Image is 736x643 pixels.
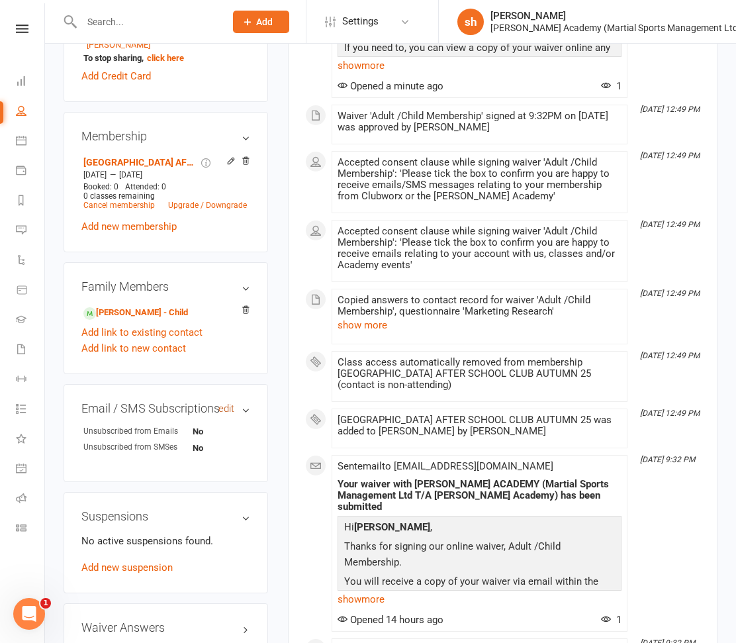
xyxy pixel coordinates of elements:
[338,226,621,271] div: Accepted consent clause while signing waiver 'Adult /Child Membership': 'Please tick the box to c...
[16,68,46,97] a: Dashboard
[16,485,46,515] a: Roll call kiosk mode
[601,614,621,626] span: 1
[640,289,700,298] i: [DATE] 12:49 PM
[119,170,142,179] span: [DATE]
[81,402,250,415] h3: Email / SMS Subscriptions
[40,598,51,609] span: 1
[342,7,379,36] span: Settings
[640,151,700,160] i: [DATE] 12:49 PM
[125,182,166,191] span: Attended: 0
[16,425,46,455] a: What's New
[81,130,250,143] h3: Membership
[193,443,203,453] strong: No
[256,17,273,27] span: Add
[601,80,621,92] span: 1
[16,515,46,544] a: Class kiosk mode
[16,127,46,157] a: Calendar
[193,426,203,436] strong: No
[640,351,700,360] i: [DATE] 12:49 PM
[640,409,700,418] i: [DATE] 12:49 PM
[338,590,621,609] a: show more
[233,11,289,33] button: Add
[81,621,250,634] h3: Waiver Answers
[341,573,618,609] p: You will receive a copy of your waiver via email within the next few days.
[457,9,484,35] div: sh
[147,53,184,63] a: click here
[83,425,193,438] div: Unsubscribed from Emails
[640,220,700,229] i: [DATE] 12:49 PM
[338,317,387,333] button: show more
[81,533,250,549] p: No active suspensions found.
[13,598,45,630] iframe: Intercom live chat
[80,170,250,180] div: —
[16,455,46,485] a: General attendance kiosk mode
[81,324,203,340] a: Add link to existing contact
[354,521,430,533] strong: [PERSON_NAME]
[338,415,621,437] div: [GEOGRAPHIC_DATA] AFTER SCHOOL CLUB AUTUMN 25 was added to [PERSON_NAME] by [PERSON_NAME]
[83,157,199,168] a: [GEOGRAPHIC_DATA] AFTER SCHOOL CLUB AUTUMN 25
[81,280,250,293] h3: Family Members
[338,357,621,391] div: Class access automatically removed from membership [GEOGRAPHIC_DATA] AFTER SCHOOL CLUB AUTUMN 25 ...
[83,53,244,63] strong: To stop sharing,
[338,614,443,626] span: Opened 14 hours ago
[81,68,151,84] a: Add Credit Card
[640,105,700,114] i: [DATE] 12:49 PM
[16,276,46,306] a: Product Sales
[338,80,443,92] span: Opened a minute ago
[16,157,46,187] a: Payments
[338,111,621,133] div: Waiver 'Adult /Child Membership' signed at 9:32PM on [DATE] was approved by [PERSON_NAME]
[81,562,173,573] a: Add new suspension
[338,56,621,75] a: show more
[640,455,695,464] i: [DATE] 9:32 PM
[338,479,621,513] div: Your waiver with [PERSON_NAME] ACADEMY (Martial Sports Management Ltd T/A [PERSON_NAME] Academy) ...
[341,538,618,573] p: Thanks for signing our online waiver, Adult /Child Membership.
[338,157,621,202] div: Accepted consent clause while signing waiver 'Adult /Child Membership': 'Please tick the box to c...
[16,187,46,217] a: Reports
[83,191,155,201] span: 0 classes remaining
[81,340,186,356] a: Add link to new contact
[218,403,234,415] a: edit
[83,201,155,210] a: Cancel membership
[338,460,553,472] span: Sent email to [EMAIL_ADDRESS][DOMAIN_NAME]
[81,221,177,232] a: Add new membership
[83,182,118,191] span: Booked: 0
[338,295,621,317] div: Copied answers to contact record for waiver 'Adult /Child Membership', questionnaire 'Marketing R...
[168,201,247,210] a: Upgrade / Downgrade
[77,13,216,31] input: Search...
[81,510,250,523] h3: Suspensions
[16,97,46,127] a: People
[83,441,193,454] div: Unsubscribed from SMSes
[83,306,188,320] a: [PERSON_NAME] - Child
[83,170,107,179] span: [DATE]
[87,40,150,50] a: [PERSON_NAME]
[341,519,618,538] p: Hi ,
